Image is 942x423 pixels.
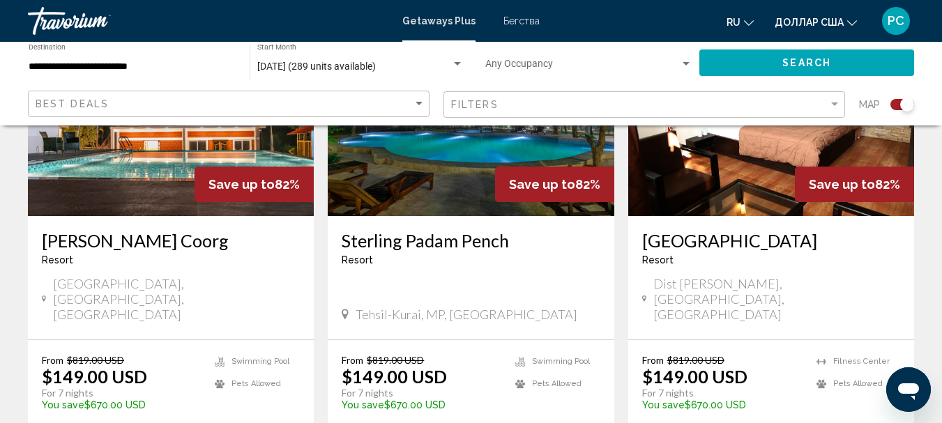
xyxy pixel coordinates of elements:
p: $149.00 USD [42,366,147,387]
a: Sterling Padam Pench [342,230,600,251]
span: Save up to [509,177,575,192]
font: ru [727,17,740,28]
span: From [42,354,63,366]
p: For 7 nights [342,387,501,399]
span: Best Deals [36,98,109,109]
button: Search [699,49,914,75]
span: $819.00 USD [67,354,124,366]
div: 82% [495,167,614,202]
span: You save [642,399,685,410]
a: [GEOGRAPHIC_DATA] [642,230,900,251]
span: Resort [42,254,73,266]
a: Бегства [503,15,540,26]
span: Map [859,95,880,114]
span: Tehsil-Kurai, MP, [GEOGRAPHIC_DATA] [356,307,577,322]
p: $149.00 USD [642,366,747,387]
div: 82% [195,167,314,202]
span: Pets Allowed [231,379,281,388]
p: $670.00 USD [342,399,501,410]
button: Изменить валюту [775,12,857,32]
font: доллар США [775,17,844,28]
span: Fitness Center [833,357,890,366]
span: From [642,354,664,366]
span: Pets Allowed [532,379,582,388]
span: Save up to [208,177,275,192]
span: Resort [342,254,373,266]
a: Getaways Plus [402,15,476,26]
span: You save [342,399,384,410]
span: $819.00 USD [367,354,424,366]
span: Resort [642,254,674,266]
span: Swimming Pool [532,357,590,366]
span: Swimming Pool [231,357,289,366]
button: Меню пользователя [878,6,914,36]
font: РС [888,13,904,28]
div: 82% [795,167,914,202]
span: $819.00 USD [667,354,724,366]
span: [GEOGRAPHIC_DATA], [GEOGRAPHIC_DATA], [GEOGRAPHIC_DATA] [53,276,300,322]
button: Изменить язык [727,12,754,32]
span: You save [42,399,84,410]
a: [PERSON_NAME] Coorg [42,230,300,251]
a: Травориум [28,7,388,35]
p: $670.00 USD [42,399,201,410]
p: $670.00 USD [642,399,803,410]
p: For 7 nights [42,387,201,399]
span: Save up to [809,177,875,192]
span: Filters [451,99,499,110]
mat-select: Sort by [36,98,425,110]
iframe: Кнопка запуска окна обмена сообщениями [886,367,931,412]
p: For 7 nights [642,387,803,399]
button: Filter [443,91,845,119]
p: $149.00 USD [342,366,447,387]
span: Dist [PERSON_NAME], [GEOGRAPHIC_DATA], [GEOGRAPHIC_DATA] [653,276,900,322]
span: Pets Allowed [833,379,883,388]
span: [DATE] (289 units available) [257,61,376,72]
span: From [342,354,363,366]
span: Search [782,58,831,69]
